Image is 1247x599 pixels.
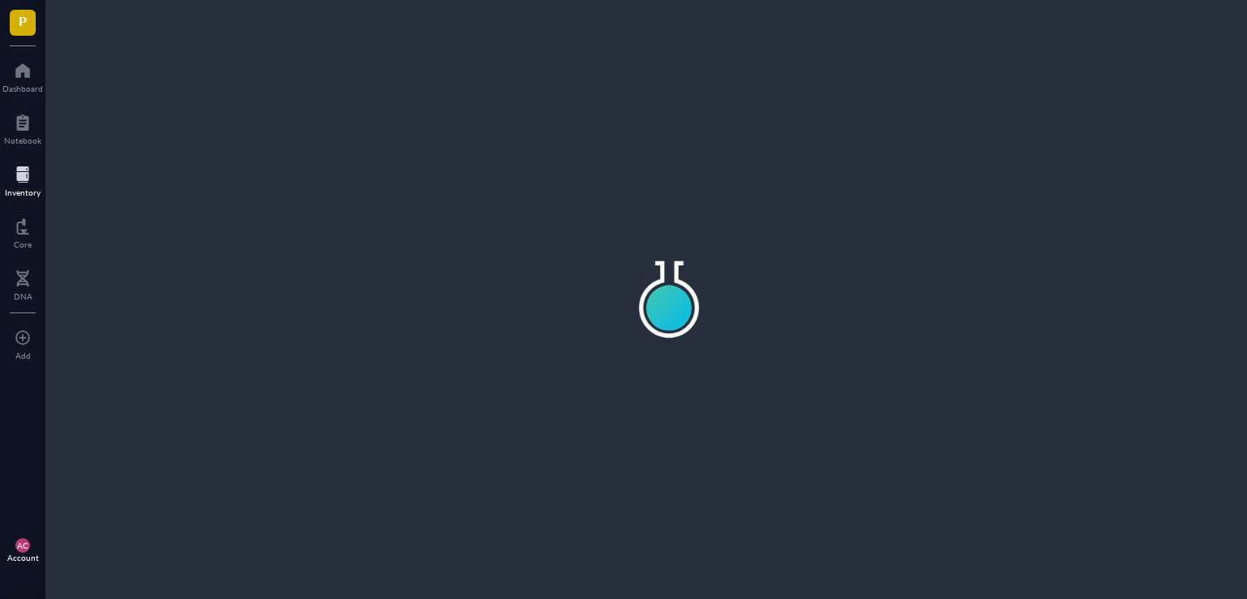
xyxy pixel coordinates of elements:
[14,239,32,249] div: Core
[17,541,28,550] span: AC
[14,213,32,249] a: Core
[14,291,32,301] div: DNA
[4,136,41,145] div: Notebook
[14,265,32,301] a: DNA
[19,11,27,31] span: P
[15,351,31,360] div: Add
[5,187,41,197] div: Inventory
[4,110,41,145] a: Notebook
[5,162,41,197] a: Inventory
[2,84,43,93] div: Dashboard
[7,553,39,562] div: Account
[2,58,43,93] a: Dashboard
